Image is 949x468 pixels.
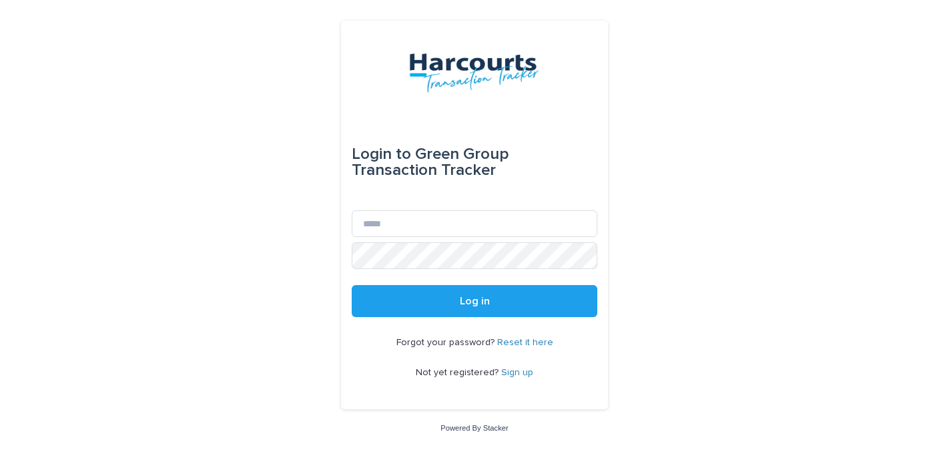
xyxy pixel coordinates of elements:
a: Sign up [501,368,533,377]
span: Login to [352,146,411,162]
span: Not yet registered? [416,368,501,377]
a: Reset it here [497,338,553,347]
img: aRr5UT5PQeWb03tlxx4P [409,53,539,93]
span: Forgot your password? [396,338,497,347]
span: Log in [460,296,490,306]
a: Powered By Stacker [440,424,508,432]
button: Log in [352,285,597,317]
div: Green Group Transaction Tracker [352,136,597,189]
